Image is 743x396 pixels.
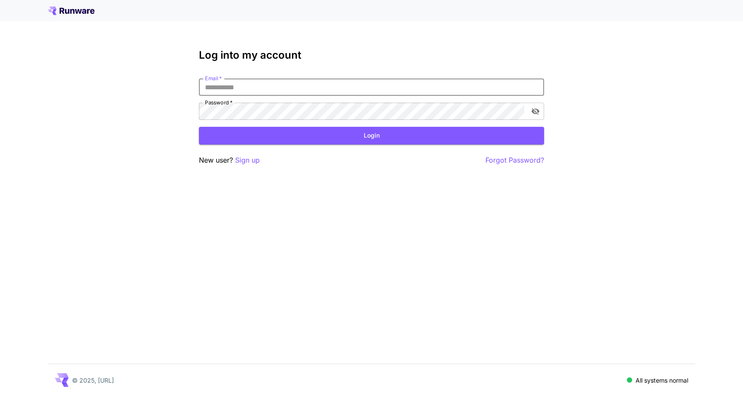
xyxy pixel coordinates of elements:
[485,155,544,166] button: Forgot Password?
[528,104,543,119] button: toggle password visibility
[199,155,260,166] p: New user?
[199,49,544,61] h3: Log into my account
[235,155,260,166] button: Sign up
[205,99,233,106] label: Password
[199,127,544,145] button: Login
[205,75,222,82] label: Email
[636,376,688,385] p: All systems normal
[72,376,114,385] p: © 2025, [URL]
